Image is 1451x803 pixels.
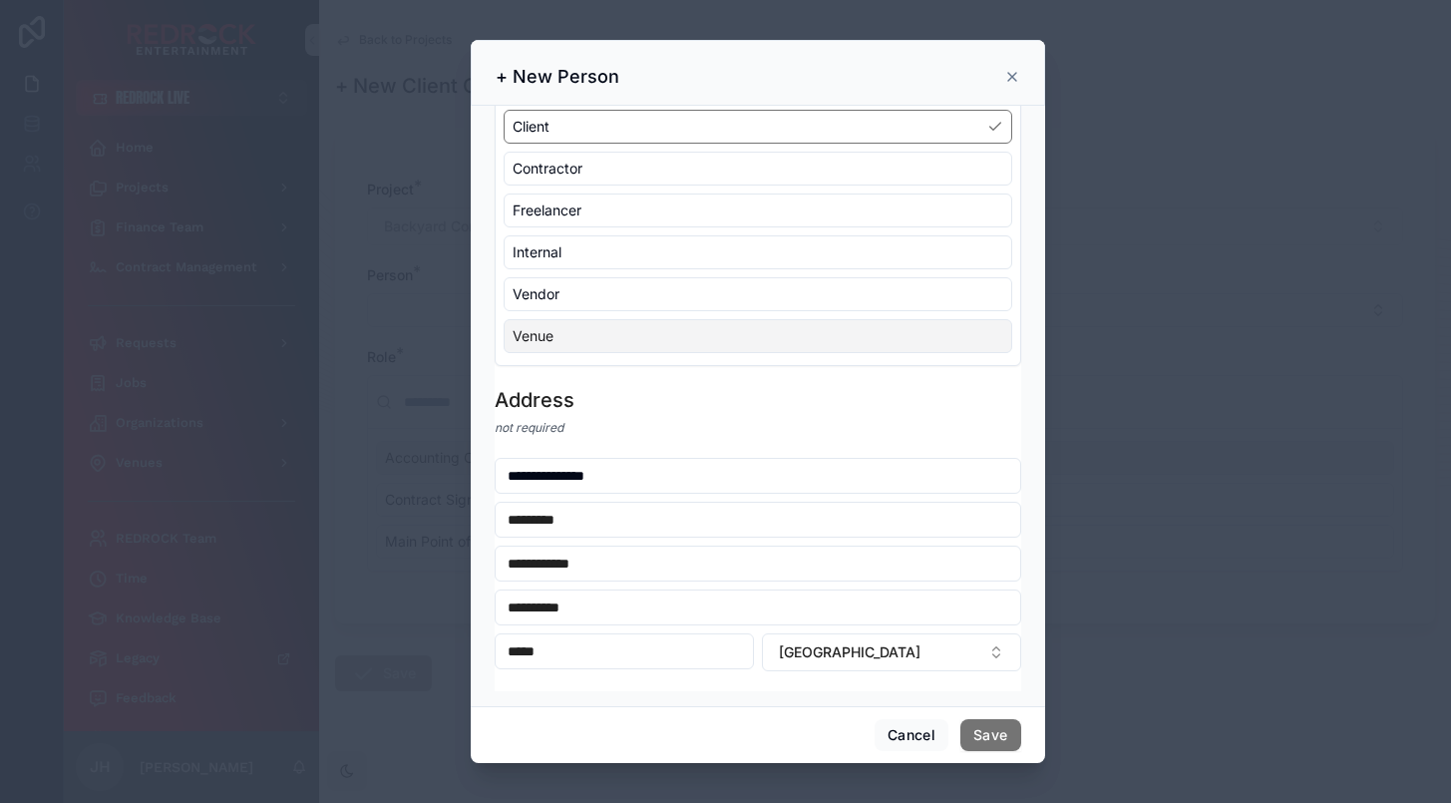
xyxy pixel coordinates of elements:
[513,117,549,137] span: Client
[960,719,1020,751] button: Save
[513,326,553,346] span: Venue
[875,719,948,751] button: Cancel
[762,633,1021,671] button: Select Button
[496,66,1020,365] div: Suggestions
[513,242,561,262] span: Internal
[513,201,581,220] span: Freelancer
[496,65,619,89] h3: + New Person
[513,284,559,304] span: Vendor
[495,386,574,414] h1: Address
[779,642,920,662] span: [GEOGRAPHIC_DATA]
[495,420,563,435] em: not required
[513,159,582,179] span: Contractor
